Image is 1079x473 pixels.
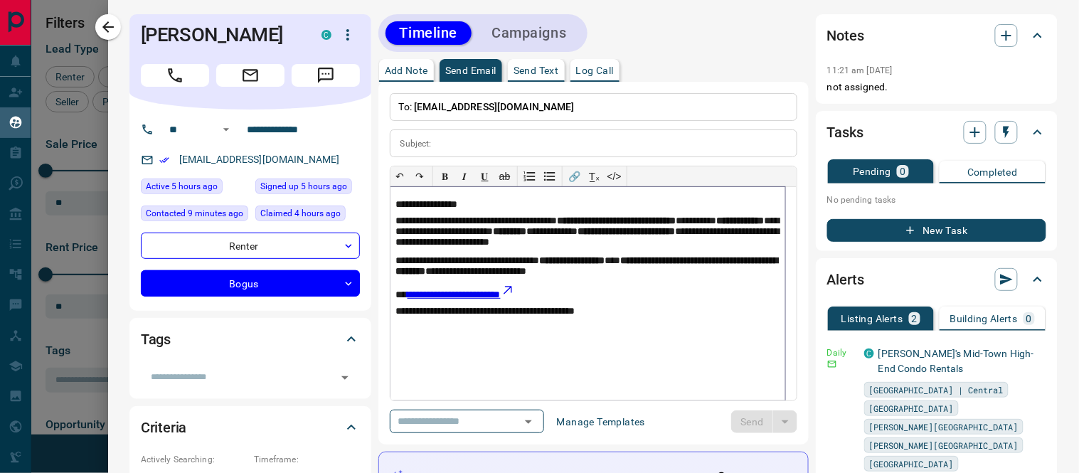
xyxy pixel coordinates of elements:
span: [PERSON_NAME][GEOGRAPHIC_DATA] [869,420,1019,434]
button: Open [218,121,235,138]
button: Numbered list [520,166,540,186]
span: [GEOGRAPHIC_DATA] [869,457,954,471]
p: Completed [967,167,1018,177]
button: T̲ₓ [585,166,605,186]
span: [GEOGRAPHIC_DATA] [869,401,954,415]
p: Building Alerts [950,314,1018,324]
a: [EMAIL_ADDRESS][DOMAIN_NAME] [179,154,340,165]
s: ab [499,171,511,182]
p: 0 [1026,314,1032,324]
p: Send Text [514,65,559,75]
button: Timeline [386,21,472,45]
button: ab [495,166,515,186]
button: 𝐔 [475,166,495,186]
p: To: [390,93,797,121]
p: not assigned. [827,80,1046,95]
button: ↶ [390,166,410,186]
h2: Criteria [141,416,187,439]
div: Criteria [141,410,360,445]
button: Campaigns [477,21,580,45]
div: Renter [141,233,360,259]
p: Send Email [445,65,496,75]
h1: [PERSON_NAME] [141,23,300,46]
div: Tags [141,322,360,356]
p: No pending tasks [827,189,1046,211]
h2: Tasks [827,121,863,144]
span: Email [216,64,285,87]
button: Bullet list [540,166,560,186]
div: Tue Aug 19 2025 [141,179,248,198]
svg: Email Verified [159,155,169,165]
p: 11:21 am [DATE] [827,65,893,75]
span: [PERSON_NAME][GEOGRAPHIC_DATA] [869,438,1019,452]
div: condos.ca [321,30,331,40]
h2: Alerts [827,268,864,291]
span: Active 5 hours ago [146,179,218,193]
button: </> [605,166,624,186]
h2: Notes [827,24,864,47]
p: Actively Searching: [141,453,247,466]
button: Open [519,412,538,432]
div: condos.ca [864,349,874,358]
p: Daily [827,346,856,359]
h2: Tags [141,328,171,351]
div: Notes [827,18,1046,53]
span: Message [292,64,360,87]
button: Manage Templates [548,410,654,433]
p: Listing Alerts [841,314,903,324]
p: Pending [853,166,891,176]
span: [EMAIL_ADDRESS][DOMAIN_NAME] [414,101,575,112]
svg: Email [827,359,837,369]
span: [GEOGRAPHIC_DATA] | Central [869,383,1004,397]
span: Contacted 9 minutes ago [146,206,243,220]
div: Tue Aug 19 2025 [141,206,248,225]
p: Subject: [400,137,432,150]
p: 0 [900,166,905,176]
span: Call [141,64,209,87]
button: 𝐁 [435,166,455,186]
button: 🔗 [565,166,585,186]
div: Tue Aug 19 2025 [255,206,360,225]
button: ↷ [410,166,430,186]
button: New Task [827,219,1046,242]
p: Log Call [576,65,614,75]
div: Tasks [827,115,1046,149]
span: 𝐔 [482,171,489,182]
a: [PERSON_NAME]'s Mid-Town High-End Condo Rentals [878,348,1034,374]
div: split button [731,410,797,433]
p: Add Note [385,65,428,75]
span: Claimed 4 hours ago [260,206,341,220]
p: 2 [912,314,918,324]
div: Alerts [827,262,1046,297]
div: Tue Aug 19 2025 [255,179,360,198]
div: Bogus [141,270,360,297]
button: 𝑰 [455,166,475,186]
button: Open [335,368,355,388]
span: Signed up 5 hours ago [260,179,347,193]
p: Timeframe: [254,453,360,466]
